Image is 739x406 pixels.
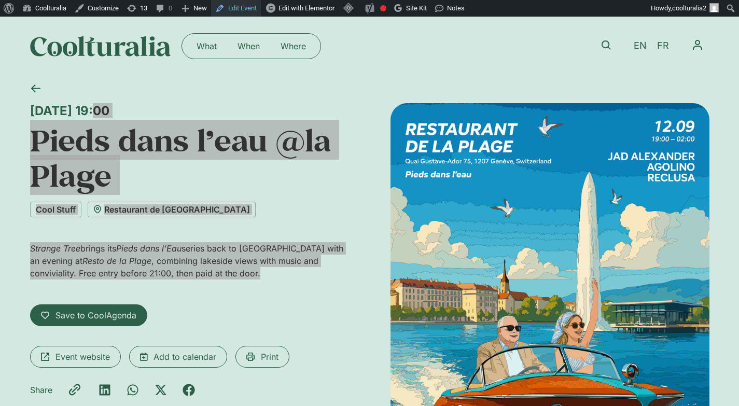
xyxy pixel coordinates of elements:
div: Share on x-twitter [155,384,167,396]
em: Strange Tree [30,243,80,254]
a: Restaurant de [GEOGRAPHIC_DATA] [88,202,256,217]
h1: Pieds dans l’eau @la Plage [30,122,349,193]
p: Share [30,384,52,396]
a: Add to calendar [129,346,227,368]
nav: Menu [186,38,316,54]
div: [DATE] 19:00 [30,103,349,118]
a: When [227,38,270,54]
div: Focus keyphrase not set [380,5,386,11]
em: Resto de la Plage [82,256,151,266]
span: coolturalia2 [672,4,706,12]
span: Event website [55,351,110,363]
div: Share on facebook [183,384,195,396]
a: Print [235,346,289,368]
a: EN [629,38,652,53]
div: Share on linkedin [99,384,111,396]
a: What [186,38,227,54]
a: Save to CoolAgenda [30,304,147,326]
span: Site Kit [406,4,427,12]
span: Edit with Elementor [278,4,334,12]
span: Add to calendar [154,351,216,363]
a: Where [270,38,316,54]
span: EN [634,40,647,51]
a: Cool Stuff [30,202,81,217]
button: Menu Toggle [686,33,709,57]
span: FR [657,40,669,51]
span: Save to CoolAgenda [55,309,136,321]
nav: Menu [686,33,709,57]
p: brings its series back to [GEOGRAPHIC_DATA] with an evening at , combining lakeside views with mu... [30,242,349,279]
em: Pieds dans l’Eau [116,243,182,254]
a: FR [652,38,674,53]
a: Event website [30,346,121,368]
div: Share on whatsapp [127,384,139,396]
span: Print [261,351,278,363]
